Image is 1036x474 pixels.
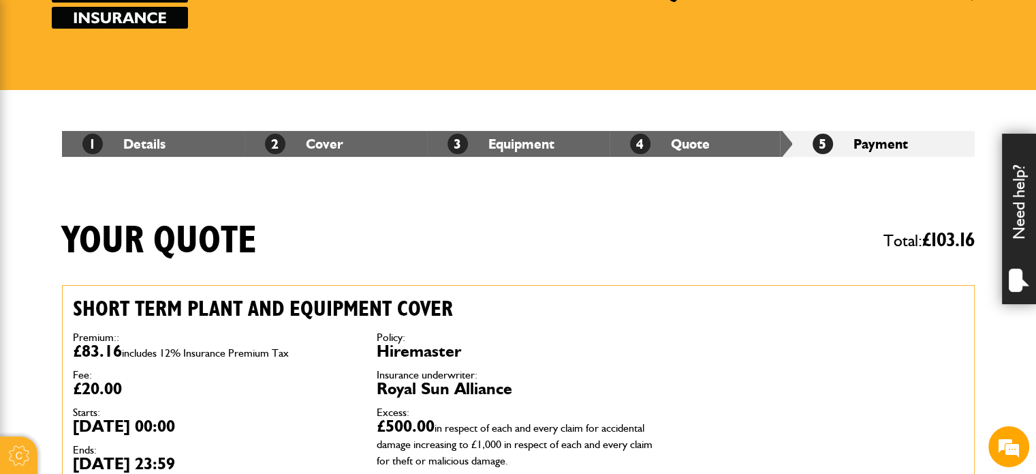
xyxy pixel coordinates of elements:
h2: Short term plant and equipment cover [73,296,660,322]
dd: £20.00 [73,381,356,397]
input: Enter your last name [18,126,249,156]
li: Quote [610,131,792,157]
dd: [DATE] 00:00 [73,418,356,434]
textarea: Type your message and hit 'Enter' [18,247,249,359]
span: Total: [883,225,975,256]
img: d_20077148190_company_1631870298795_20077148190 [23,76,57,95]
a: 2Cover [265,136,343,152]
div: Need help? [1002,134,1036,304]
h1: Your quote [62,218,257,264]
a: 3Equipment [448,136,554,152]
dt: Excess: [377,407,660,418]
dd: Royal Sun Alliance [377,381,660,397]
input: Enter your email address [18,166,249,196]
span: in respect of each and every claim for accidental damage increasing to £1,000 in respect of each ... [377,421,653,467]
span: £ [922,231,975,250]
span: 1 [82,134,103,154]
dd: £83.16 [73,343,356,359]
dt: Policy: [377,332,660,343]
span: 103.16 [931,231,975,250]
dd: £500.00 [377,418,660,467]
dd: Hiremaster [377,343,660,359]
span: includes 12% Insurance Premium Tax [122,346,289,359]
dt: Starts: [73,407,356,418]
span: 5 [813,134,833,154]
div: Chat with us now [71,76,229,94]
dt: Ends: [73,445,356,456]
dt: Premium:: [73,332,356,343]
dt: Fee: [73,370,356,381]
a: 1Details [82,136,166,152]
span: 3 [448,134,468,154]
div: Minimize live chat window [223,7,256,40]
span: 2 [265,134,285,154]
input: Enter your phone number [18,207,249,237]
dt: Insurance underwriter: [377,370,660,381]
li: Payment [792,131,975,157]
em: Start Chat [185,371,247,389]
dd: [DATE] 23:59 [73,456,356,472]
span: 4 [630,134,650,154]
